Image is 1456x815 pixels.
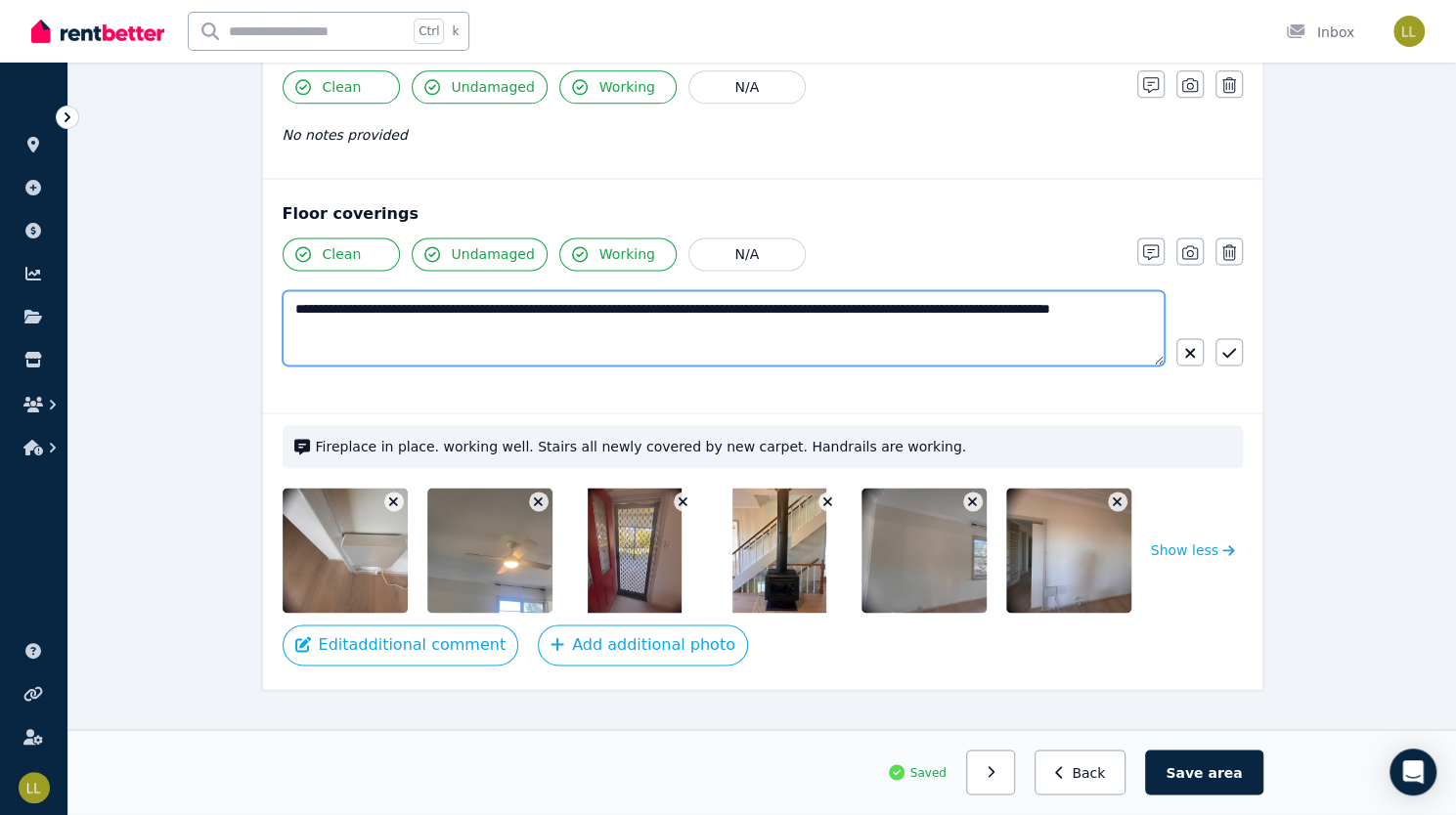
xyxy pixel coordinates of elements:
img: RentBetter [31,17,164,46]
img: IMG_6327.JPG [427,488,595,613]
button: Undamaged [412,70,548,104]
button: Show less [1151,488,1235,613]
button: N/A [688,70,806,104]
span: Undamaged [452,244,535,264]
span: Clean [323,77,362,97]
span: Clean [323,244,362,264]
button: Working [559,237,677,271]
span: Saved [910,765,947,781]
img: Lillian Li [1393,16,1425,47]
img: IMG_6328.JPG [732,488,826,613]
button: Undamaged [412,237,548,271]
button: Clean [283,70,400,104]
button: Add additional photo [538,624,748,665]
span: Working [599,244,655,264]
button: Working [559,70,677,104]
span: Fireplace in place. working well. Stairs all newly covered by new carpet. Handrails are working. [316,437,1231,456]
span: Working [599,77,655,97]
div: Open Intercom Messenger [1390,749,1436,795]
img: IMG_6330.JPG [1006,488,1173,613]
span: No notes provided [283,127,408,143]
span: area [1208,763,1242,783]
button: Clean [283,237,400,271]
span: Ctrl [414,19,444,44]
img: IMG_6329.JPG [861,488,1029,613]
div: Inbox [1286,22,1354,42]
img: Lillian Li [19,772,50,803]
button: Editadditional comment [283,624,519,665]
img: Entry.jpg [588,488,682,613]
button: N/A [688,237,806,271]
button: Back [1035,751,1125,795]
span: k [452,23,459,39]
img: IMG_6331.JPG [283,488,450,613]
button: Save area [1145,751,1262,795]
span: Undamaged [452,77,535,97]
div: Floor coverings [283,202,1243,226]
